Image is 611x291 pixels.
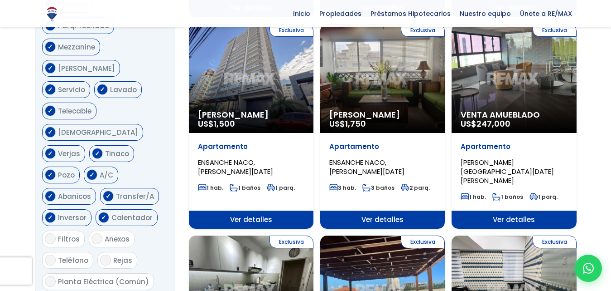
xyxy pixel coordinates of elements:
[455,7,515,20] span: Nuestro equipo
[461,142,567,151] p: Apartamento
[98,212,109,223] input: Calentador
[92,148,103,159] input: Tinaco
[315,7,366,20] span: Propiedades
[401,184,430,192] span: 2 parq.
[58,277,149,286] span: Planta Eléctrica (Común)
[105,234,130,244] span: Anexos
[329,110,436,119] span: [PERSON_NAME]
[45,233,56,244] input: Filtros
[329,118,366,129] span: US$
[100,255,111,266] input: Rejas
[529,193,558,201] span: 1 parq.
[533,24,577,37] span: Exclusiva
[58,106,91,116] span: Telecable
[110,85,137,94] span: Lavado
[289,7,315,20] span: Inicio
[45,63,56,74] input: [PERSON_NAME]
[100,170,113,180] span: A/C
[198,184,223,192] span: 1 hab.
[198,142,304,151] p: Apartamento
[198,158,273,176] span: ENSANCHE NACO, [PERSON_NAME][DATE]
[58,64,115,73] span: [PERSON_NAME]
[44,6,60,22] img: Logo de REMAX
[214,118,235,129] span: 1,500
[329,142,436,151] p: Apartamento
[362,184,395,192] span: 3 baños
[58,170,75,180] span: Pozo
[91,233,102,244] input: Anexos
[230,184,260,192] span: 1 baños
[116,192,154,201] span: Transfer/A
[45,169,56,180] input: Pozo
[533,236,577,248] span: Exclusiva
[461,110,567,119] span: Venta Amueblado
[452,211,576,229] span: Ver detalles
[113,256,132,265] span: Rejas
[45,212,56,223] input: Inversor
[111,213,153,222] span: Calentador
[97,84,108,95] input: Lavado
[198,118,235,129] span: US$
[58,234,80,244] span: Filtros
[58,128,138,137] span: [DEMOGRAPHIC_DATA]
[269,236,313,248] span: Exclusiva
[45,105,56,116] input: Telecable
[269,24,313,37] span: Exclusiva
[58,192,91,201] span: Abanicos
[267,184,295,192] span: 1 parq.
[329,158,404,176] span: ENSANCHE NACO, [PERSON_NAME][DATE]
[45,276,56,287] input: Planta Eléctrica (Común)
[58,85,85,94] span: Servicio
[320,24,445,229] a: Exclusiva [PERSON_NAME] US$1,750 Apartamento ENSANCHE NACO, [PERSON_NAME][DATE] 3 hab. 3 baños 2 ...
[58,42,95,52] span: Mezzanine
[461,193,486,201] span: 1 hab.
[45,148,56,159] input: Verjas
[58,213,87,222] span: Inversor
[515,7,577,20] span: Únete a RE/MAX
[189,211,313,229] span: Ver detalles
[103,191,114,202] input: Transfer/A
[461,158,554,185] span: [PERSON_NAME][GEOGRAPHIC_DATA][DATE][PERSON_NAME]
[461,118,510,129] span: US$
[58,149,80,158] span: Verjas
[198,110,304,119] span: [PERSON_NAME]
[401,236,445,248] span: Exclusiva
[45,127,56,138] input: [DEMOGRAPHIC_DATA]
[452,24,576,229] a: Exclusiva Venta Amueblado US$247,000 Apartamento [PERSON_NAME][GEOGRAPHIC_DATA][DATE][PERSON_NAME...
[45,191,56,202] input: Abanicos
[329,184,356,192] span: 3 hab.
[476,118,510,129] span: 247,000
[58,256,88,265] span: Teléfono
[45,41,56,52] input: Mezzanine
[105,149,129,158] span: Tinaco
[366,7,455,20] span: Préstamos Hipotecarios
[189,24,313,229] a: Exclusiva [PERSON_NAME] US$1,500 Apartamento ENSANCHE NACO, [PERSON_NAME][DATE] 1 hab. 1 baños 1 ...
[45,84,56,95] input: Servicio
[45,255,56,266] input: Teléfono
[345,118,366,129] span: 1,750
[401,24,445,37] span: Exclusiva
[320,211,445,229] span: Ver detalles
[87,169,97,180] input: A/C
[492,193,523,201] span: 1 baños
